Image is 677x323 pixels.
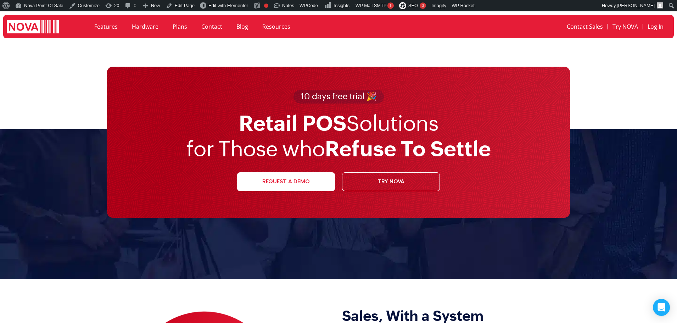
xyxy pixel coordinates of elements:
h2: 10 days free trial 🎉 [301,91,377,102]
span: SEO [408,3,418,8]
b: Refuse To Settle [325,137,491,161]
span: Try nova [377,178,404,185]
span: Insights [334,3,349,8]
a: Hardware [125,18,166,35]
a: Resources [255,18,297,35]
b: Retail POS [239,111,346,135]
a: Features [87,18,125,35]
a: Try nova [356,173,426,191]
a: Plans [166,18,194,35]
span: [PERSON_NAME] [617,3,655,8]
span: Request a demo [262,178,310,185]
a: Blog [229,18,255,35]
nav: Menu [87,18,466,35]
img: logo white [7,20,59,35]
nav: Menu [474,18,668,35]
a: Try NOVA [608,18,643,35]
div: 3 [420,2,426,9]
a: Contact [194,18,229,35]
span: Edit with Elementor [208,3,248,8]
h2: Solutions for Those who [186,111,491,162]
a: Request a demo [246,173,326,191]
a: Contact Sales [562,18,608,35]
a: Log In [643,18,668,35]
div: Focus keyphrase not set [264,4,268,8]
div: Open Intercom Messenger [653,299,670,316]
h2: Sales, With a System [342,311,591,322]
span: ! [387,2,394,9]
